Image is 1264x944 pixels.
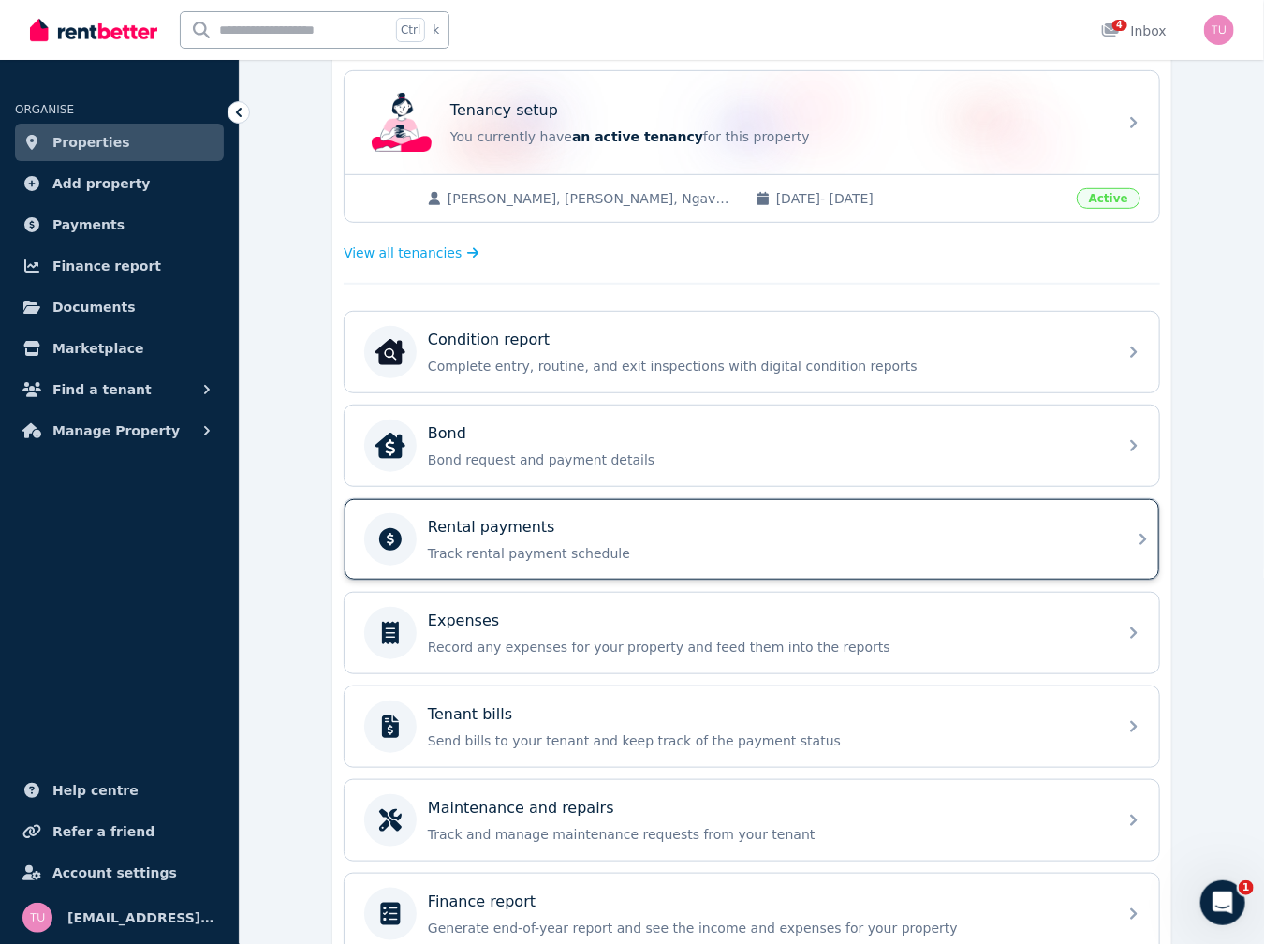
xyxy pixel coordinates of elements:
[52,820,154,843] span: Refer a friend
[345,312,1159,392] a: Condition reportCondition reportComplete entry, routine, and exit inspections with digital condit...
[52,420,180,442] span: Manage Property
[52,214,125,236] span: Payments
[345,406,1159,486] a: BondBondBond request and payment details
[52,172,151,195] span: Add property
[15,247,224,285] a: Finance report
[52,378,152,401] span: Find a tenant
[428,610,499,632] p: Expenses
[52,296,136,318] span: Documents
[428,825,1106,844] p: Track and manage maintenance requests from your tenant
[448,189,737,208] span: [PERSON_NAME], [PERSON_NAME], Ngavaine Tearea
[1239,880,1254,895] span: 1
[52,779,139,802] span: Help centre
[428,891,536,913] p: Finance report
[345,71,1159,174] a: Tenancy setupTenancy setupYou currently havean active tenancyfor this property
[776,189,1066,208] span: [DATE] - [DATE]
[52,255,161,277] span: Finance report
[372,93,432,153] img: Tenancy setup
[428,544,1106,563] p: Track rental payment schedule
[1112,20,1127,31] span: 4
[345,780,1159,861] a: Maintenance and repairsTrack and manage maintenance requests from your tenant
[345,686,1159,767] a: Tenant billsSend bills to your tenant and keep track of the payment status
[1200,880,1245,925] iframe: Intercom live chat
[375,337,405,367] img: Condition report
[15,813,224,850] a: Refer a friend
[22,903,52,933] img: tucksy@gmail.com
[67,907,216,929] span: [EMAIL_ADDRESS][DOMAIN_NAME]
[450,127,1106,146] p: You currently have for this property
[428,703,512,726] p: Tenant bills
[428,516,555,538] p: Rental payments
[375,431,405,461] img: Bond
[428,357,1106,376] p: Complete entry, routine, and exit inspections with digital condition reports
[1101,22,1167,40] div: Inbox
[52,862,177,884] span: Account settings
[345,499,1159,580] a: Rental paymentsTrack rental payment schedule
[428,731,1106,750] p: Send bills to your tenant and keep track of the payment status
[15,330,224,367] a: Marketplace
[428,638,1106,656] p: Record any expenses for your property and feed them into the reports
[52,337,143,360] span: Marketplace
[15,206,224,243] a: Payments
[15,288,224,326] a: Documents
[428,919,1106,937] p: Generate end-of-year report and see the income and expenses for your property
[396,18,425,42] span: Ctrl
[433,22,439,37] span: k
[572,129,703,144] span: an active tenancy
[15,854,224,892] a: Account settings
[1077,188,1140,209] span: Active
[1204,15,1234,45] img: tucksy@gmail.com
[344,243,479,262] a: View all tenancies
[344,243,462,262] span: View all tenancies
[15,103,74,116] span: ORGANISE
[428,422,466,445] p: Bond
[52,131,130,154] span: Properties
[428,329,550,351] p: Condition report
[428,450,1106,469] p: Bond request and payment details
[15,165,224,202] a: Add property
[428,797,614,819] p: Maintenance and repairs
[15,772,224,809] a: Help centre
[450,99,558,122] p: Tenancy setup
[15,371,224,408] button: Find a tenant
[15,412,224,450] button: Manage Property
[30,16,157,44] img: RentBetter
[15,124,224,161] a: Properties
[345,593,1159,673] a: ExpensesRecord any expenses for your property and feed them into the reports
